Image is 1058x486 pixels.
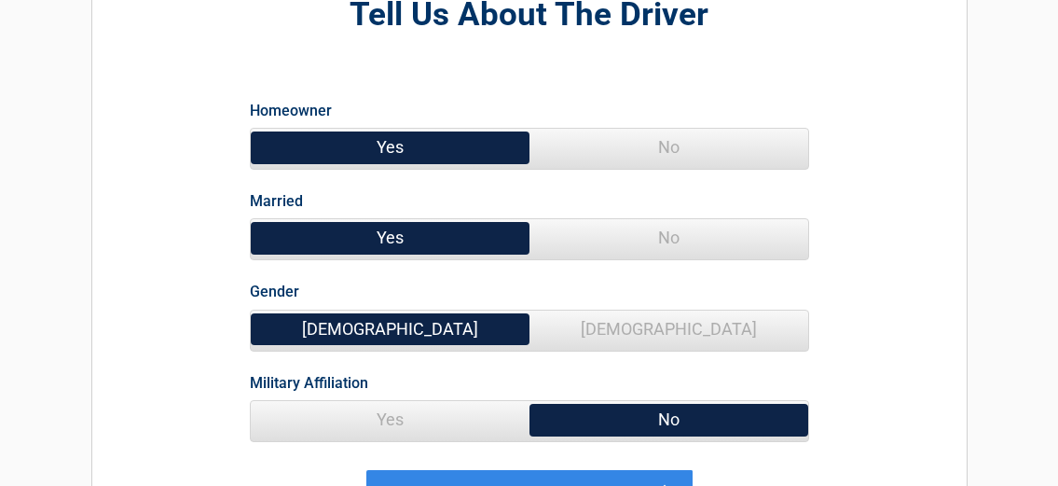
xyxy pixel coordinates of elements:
[529,129,808,166] span: No
[251,311,529,348] span: [DEMOGRAPHIC_DATA]
[251,129,529,166] span: Yes
[250,370,368,396] label: Military Affiliation
[529,401,808,438] span: No
[251,401,529,438] span: Yes
[250,279,299,304] label: Gender
[251,219,529,257] span: Yes
[250,98,332,123] label: Homeowner
[529,219,808,257] span: No
[250,188,303,214] label: Married
[529,311,808,348] span: [DEMOGRAPHIC_DATA]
